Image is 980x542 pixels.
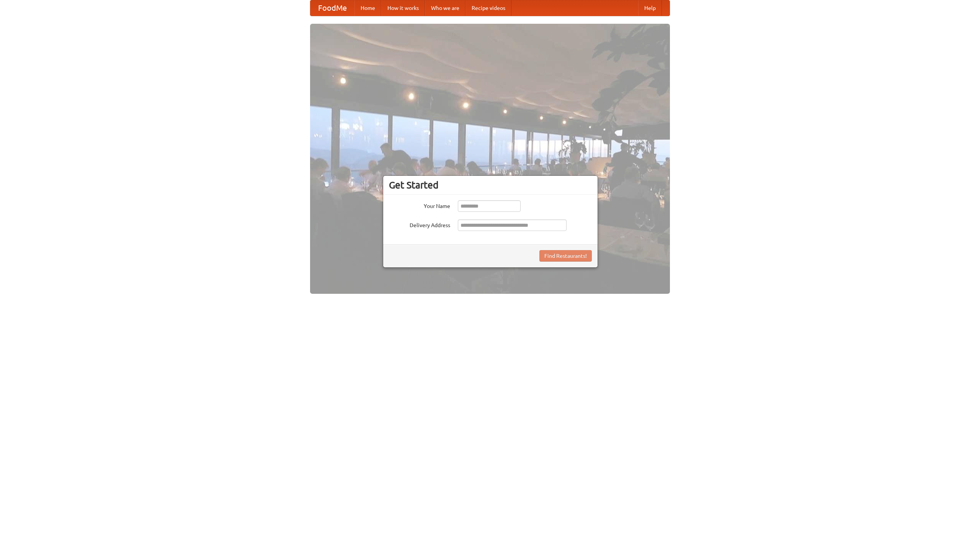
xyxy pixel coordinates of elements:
a: Help [638,0,662,16]
h3: Get Started [389,179,592,191]
a: Recipe videos [465,0,511,16]
label: Delivery Address [389,219,450,229]
label: Your Name [389,200,450,210]
a: FoodMe [310,0,354,16]
a: Who we are [425,0,465,16]
button: Find Restaurants! [539,250,592,262]
a: How it works [381,0,425,16]
a: Home [354,0,381,16]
